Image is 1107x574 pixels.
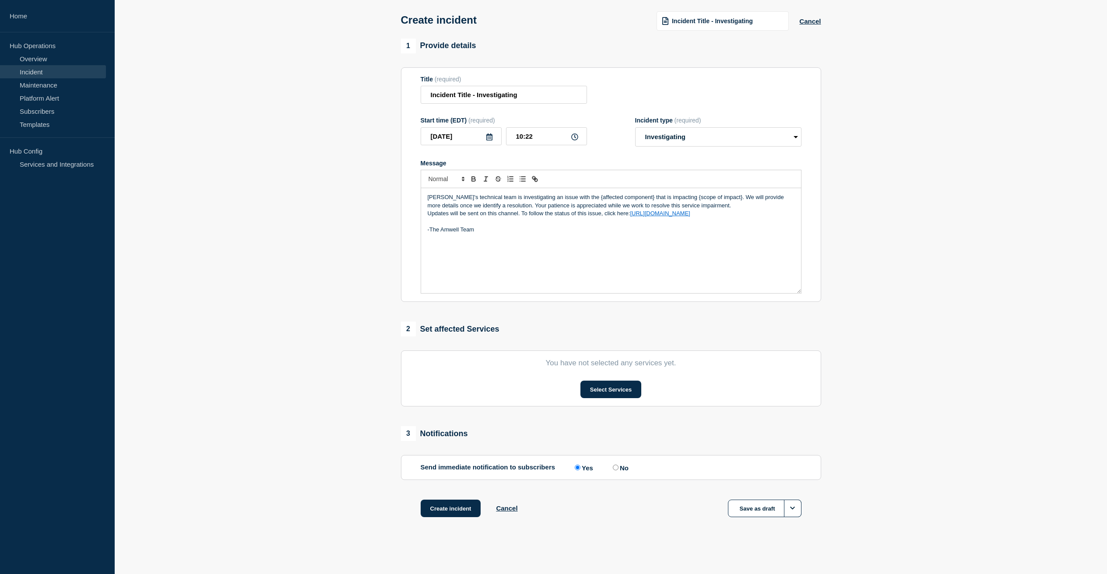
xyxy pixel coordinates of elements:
[613,465,619,470] input: No
[799,17,821,25] button: Cancel
[421,500,481,517] button: Create incident
[401,426,416,441] span: 3
[504,174,517,184] button: Toggle ordered list
[611,463,629,472] label: No
[672,17,753,24] span: Incident Title - Investigating
[496,504,517,512] button: Cancel
[428,193,794,210] p: [PERSON_NAME]'s technical team is investigating an issue with the {affected component} that is im...
[435,76,461,83] span: (required)
[635,117,801,124] div: Incident type
[529,174,541,184] button: Toggle link
[575,465,580,470] input: Yes
[428,226,794,234] p: -The Amwell Team
[401,38,416,53] span: 1
[467,174,480,184] button: Toggle bold text
[630,210,690,217] a: [URL][DOMAIN_NAME]
[784,500,801,517] button: Options
[662,17,668,25] img: template icon
[573,463,593,472] label: Yes
[401,322,499,336] div: Set affected Services
[421,86,587,104] input: Title
[421,127,502,145] input: YYYY-MM-DD
[401,14,477,26] h1: Create incident
[580,381,641,398] button: Select Services
[517,174,529,184] button: Toggle bulleted list
[425,174,467,184] span: Font size
[421,463,555,472] p: Send immediate notification to subscribers
[421,160,801,167] div: Message
[421,463,801,472] div: Send immediate notification to subscribers
[468,117,495,124] span: (required)
[401,38,476,53] div: Provide details
[635,127,801,147] select: Incident type
[728,500,801,517] button: Save as draft
[492,174,504,184] button: Toggle strikethrough text
[506,127,587,145] input: HH:MM
[480,174,492,184] button: Toggle italic text
[421,117,587,124] div: Start time (EDT)
[428,210,794,217] p: Updates will be sent on this channel. To follow the status of this issue, click here:
[401,322,416,336] span: 2
[401,426,468,441] div: Notifications
[675,117,701,124] span: (required)
[421,188,801,293] div: Message
[421,76,587,83] div: Title
[421,359,801,367] p: You have not selected any services yet.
